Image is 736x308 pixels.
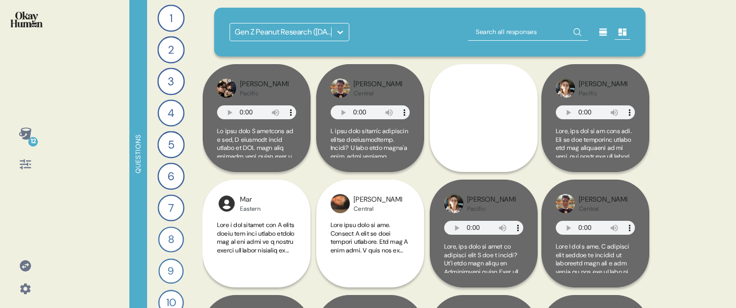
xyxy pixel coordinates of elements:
[354,90,402,97] div: Central
[354,205,402,213] div: Central
[158,227,184,252] div: 8
[468,23,588,41] input: Search all responses
[579,205,627,213] div: Central
[157,68,184,95] div: 3
[217,79,236,98] img: profilepic_9222882111172390.jpg
[158,194,184,221] div: 7
[240,90,288,97] div: Pacific
[158,36,185,64] div: 2
[158,100,184,126] div: 4
[235,26,332,38] div: Gen Z Peanut Research ([DATE])
[28,137,38,147] div: 12
[331,79,350,98] img: profilepic_9795516237139002.jpg
[331,194,350,213] img: profilepic_9618401748198050.jpg
[158,5,184,32] div: 1
[240,205,261,213] div: Eastern
[556,194,575,213] img: profilepic_9795516237139002.jpg
[158,163,184,190] div: 6
[579,90,627,97] div: Pacific
[444,194,463,213] img: profilepic_28608613598782667.jpg
[11,11,43,27] img: okayhuman.3b1b6348.png
[467,205,516,213] div: Pacific
[467,194,516,205] div: [PERSON_NAME]
[556,79,575,98] img: profilepic_28608613598782667.jpg
[579,194,627,205] div: [PERSON_NAME]
[354,79,402,90] div: [PERSON_NAME]
[159,259,184,284] div: 9
[158,131,185,159] div: 5
[354,194,402,205] div: [PERSON_NAME]
[579,79,627,90] div: [PERSON_NAME]
[240,194,261,205] div: Mar
[240,79,288,90] div: [PERSON_NAME]
[217,194,236,213] img: l1ibTKarBSWXLOhlfT5LxFP+OttMJpPJZDKZTCbz9PgHEggSPYjZSwEAAAAASUVORK5CYII=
